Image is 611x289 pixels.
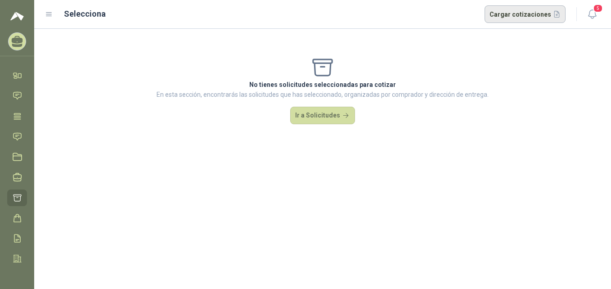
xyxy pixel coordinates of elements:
span: 5 [593,4,603,13]
button: Cargar cotizaciones [485,5,566,23]
p: En esta sección, encontrarás las solicitudes que has seleccionado, organizadas por comprador y di... [157,90,489,99]
img: Logo peakr [10,11,24,22]
h2: Selecciona [64,8,106,20]
button: 5 [584,6,600,23]
p: No tienes solicitudes seleccionadas para cotizar [157,80,489,90]
button: Ir a Solicitudes [290,107,355,125]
